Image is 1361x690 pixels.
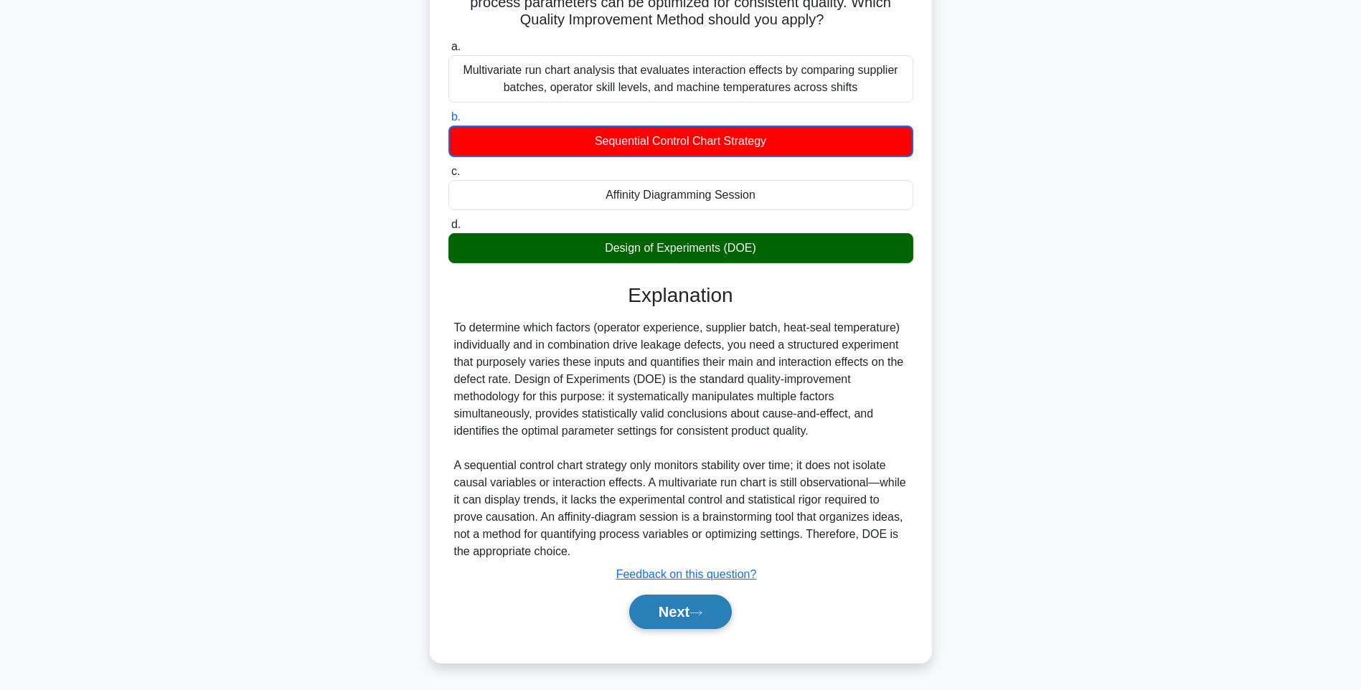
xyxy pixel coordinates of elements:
[454,319,908,560] div: To determine which factors (operator experience, supplier batch, heat-seal temperature) individua...
[448,126,913,157] div: Sequential Control Chart Strategy
[451,40,461,52] span: a.
[629,595,732,629] button: Next
[457,283,905,308] h3: Explanation
[451,110,461,123] span: b.
[451,165,460,177] span: c.
[616,568,757,580] a: Feedback on this question?
[448,233,913,263] div: Design of Experiments (DOE)
[448,180,913,210] div: Affinity Diagramming Session
[451,218,461,230] span: d.
[448,55,913,103] div: Multivariate run chart analysis that evaluates interaction effects by comparing supplier batches,...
